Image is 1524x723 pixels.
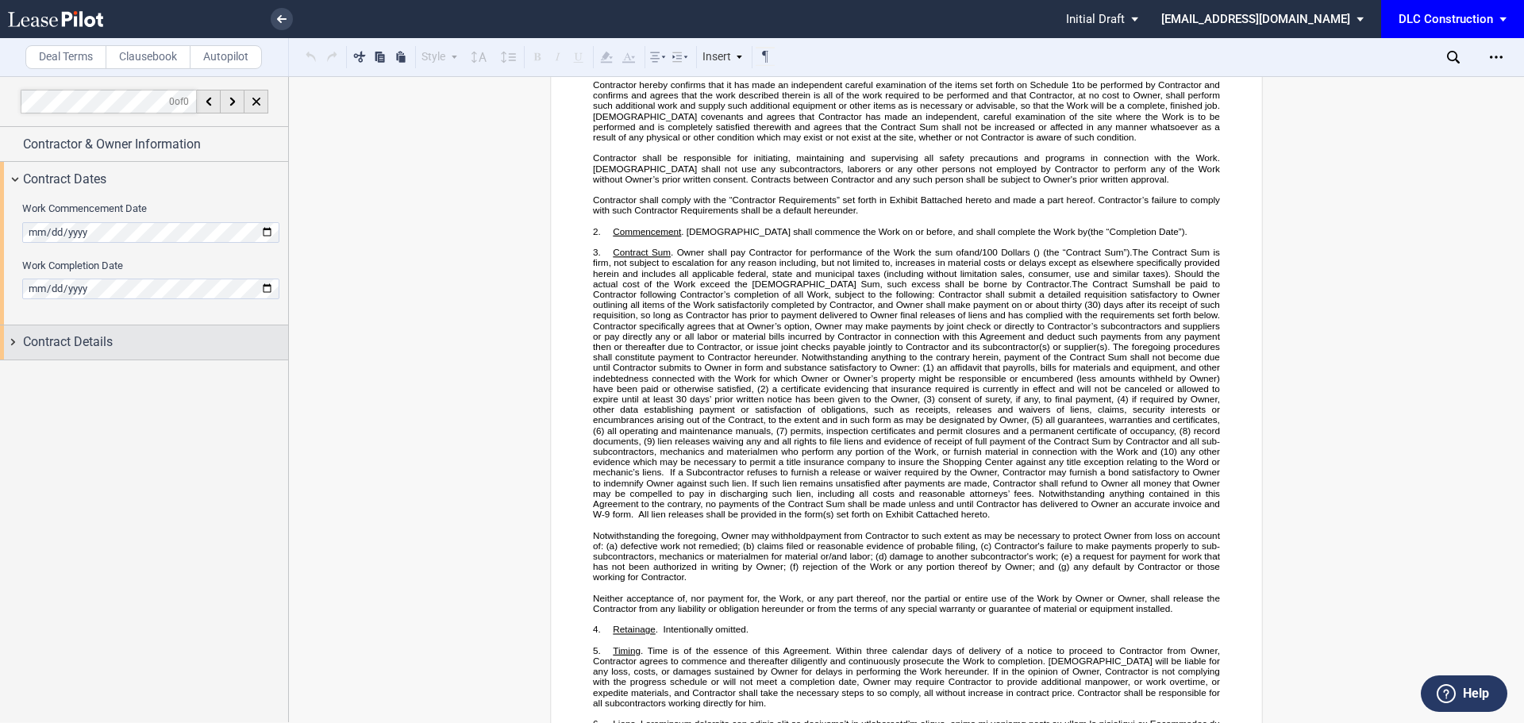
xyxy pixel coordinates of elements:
button: Paste [391,47,410,66]
a: 1 [1072,79,1077,90]
span: attached hereto and made a part hereof. Contractor’s failure to comply with such Contractor Requi... [593,194,1222,215]
span: a certificate evidencing that insurance required is currently in effect and will not be canceled ... [593,383,1222,404]
span: to be performed by Contractor and confirms and agrees that the work described therein is all of t... [593,79,1222,142]
span: Timing [613,645,641,656]
span: any other evidence which may be necessary to permit a title insurance company to insure the Shopp... [593,446,1222,478]
span: The Contract Sum is firm, not subject to escalation for any reason including, but not limited to,... [593,247,1222,289]
span: a request for payment for work that has not been authorized in writing by Owner; (f) [593,551,1222,571]
span: . Owner shall pay Contractor for performance of the Work the sum of [671,247,964,257]
label: Clausebook [106,45,190,69]
span: Notwithstanding the foregoing, Owner may withhold [593,530,806,540]
span: attached hereto. [923,509,991,519]
span: Intentionally omitted. [664,624,749,634]
span: 2. [593,226,601,237]
span: Contract Details [23,333,113,352]
span: /100 Dollars ( [979,247,1037,257]
span: all guarantees, warranties and certificates, (6) [593,414,1222,435]
span: permits, inspection certificates and permit closures and a permanent certificate of occupancy, (8) [791,425,1191,436]
a: B [921,194,927,205]
span: All lien releases shall be provided in the form(s) set forth on Exhibit [638,509,914,519]
span: Contractor's failure to make payments properly to sub-subcontractors, mechanics or materialmen fo... [593,540,1220,561]
span: any default by Contractor or those working for Contractor. [593,561,1222,582]
span: Contractor & Owner Information [23,135,201,154]
span: defective work not remedied; (b) [621,540,755,551]
span: ) (the “Contract Sum”). [1037,247,1133,257]
span: Contract Sum [613,247,671,257]
span: 3. [593,247,601,257]
span: (the “Completion Date”). [1087,226,1187,237]
span: rejection of the Work or any portion thereof by Owner; and (g) [802,561,1070,571]
span: . Time is of the essence of this Agreement. Within three calendar days of delivery of a notice to... [593,645,1222,708]
span: damage to another subcontractor's work; (e) [890,551,1072,561]
span: an affidavit that payrolls, bills for materials and equipment, and other indebtedness connected w... [593,362,1222,394]
span: and [964,247,979,257]
span: 4. [593,624,601,634]
span: 5. [593,645,601,656]
span: payment from Contractor to such extent as may be necessary to protect Owner from loss on account ... [593,530,1222,551]
span: The Contract Sum [1072,279,1151,289]
label: Work Commencement Date [22,202,279,216]
button: Copy [371,47,390,66]
span: Commencement [613,226,681,237]
button: Cut [350,47,369,66]
span: if required by Owner, other data establishing payment or satisfaction of obligations, such as rec... [593,394,1222,425]
button: Help [1421,675,1507,712]
span: 0 [169,95,175,106]
span: lien releases waiving any and all rights to file liens and evidence of receipt of full payment of... [593,436,1220,456]
span: Contractor shall comply with the “Contractor Requirements” set forth in Exhibit [593,194,918,205]
span: . [DEMOGRAPHIC_DATA] shall commence the Work on or before [681,226,952,237]
div: DLC Construction [1399,12,1493,26]
span: record documents, (9) [593,425,1222,446]
label: Autopilot [190,45,262,69]
span: . [656,624,658,634]
span: claims filed or reasonable evidence of probable filing, (c) [757,540,991,551]
div: Open Lease options menu [1484,44,1509,70]
span: Initial Draft [1066,12,1125,26]
span: Neither acceptance of, nor payment for, the Work, or any part thereof, nor the partial or entire ... [593,593,1222,613]
span: Contract Dates [23,170,106,189]
span: shall be paid to Contractor following Contractor’s completion of all Work, subject to the followi... [593,279,1222,310]
span: Contractor shall be responsible for initiating, maintaining and supervising all safety precaution... [593,152,1222,184]
button: Toggle Control Characters [756,47,775,66]
span: If a Subcontractor refuses to furnish a release or waiver required by the Owner, Contractor may f... [593,467,1222,519]
span: Contractor hereby confirms that it has made an independent careful examination of the items set f... [593,79,1068,90]
span: (30) days after its receipt of such requisition, so long as Contractor has prior to payment deliv... [593,299,1222,372]
a: C [916,509,922,519]
div: Insert [700,47,746,67]
span: Retainage [613,624,655,634]
span: of [169,95,189,106]
span: , and shall complete the Work by [952,226,1087,237]
label: Help [1463,683,1489,704]
span: consent of surety, if any, to final payment, (4) [938,394,1129,404]
span: all operating and maintenance manuals, (7) [607,425,787,436]
span: 0 [183,95,189,106]
label: Deal Terms [25,45,106,69]
label: Work Completion Date [22,259,279,273]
